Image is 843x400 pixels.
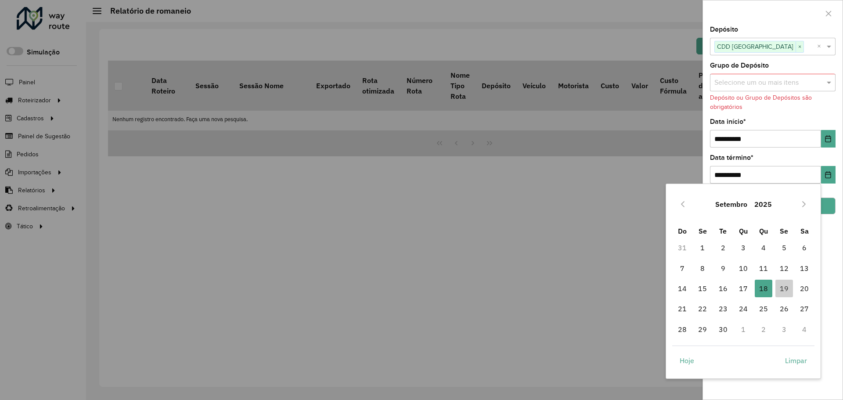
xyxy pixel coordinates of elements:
td: 13 [794,258,814,278]
td: 23 [713,299,733,319]
span: 28 [674,321,691,338]
button: Previous Month [676,197,690,211]
label: Data início [710,116,746,127]
span: 27 [796,300,813,317]
span: 13 [796,259,813,277]
td: 15 [692,278,713,299]
td: 29 [692,319,713,339]
span: Sa [800,227,809,235]
td: 9 [713,258,733,278]
td: 16 [713,278,733,299]
td: 8 [692,258,713,278]
div: Choose Date [666,184,821,378]
td: 21 [672,299,692,319]
span: Hoje [680,355,694,366]
td: 14 [672,278,692,299]
button: Choose Date [821,130,836,148]
span: Te [719,227,727,235]
button: Next Month [797,197,811,211]
td: 22 [692,299,713,319]
td: 25 [753,299,774,319]
span: 3 [735,239,752,256]
button: Choose Year [751,194,775,215]
td: 3 [774,319,794,339]
span: 26 [775,300,793,317]
span: Clear all [817,41,825,52]
td: 10 [733,258,753,278]
td: 4 [753,238,774,258]
span: 23 [714,300,732,317]
button: Hoje [672,352,702,369]
span: 19 [775,280,793,297]
td: 31 [672,238,692,258]
span: 16 [714,280,732,297]
span: 10 [735,259,752,277]
span: 5 [775,239,793,256]
button: Choose Month [712,194,751,215]
td: 28 [672,319,692,339]
span: Se [699,227,707,235]
button: Limpar [778,352,814,369]
span: 24 [735,300,752,317]
span: 8 [694,259,711,277]
td: 30 [713,319,733,339]
span: 9 [714,259,732,277]
td: 4 [794,319,814,339]
button: Choose Date [821,166,836,184]
span: 25 [755,300,772,317]
td: 19 [774,278,794,299]
td: 18 [753,278,774,299]
span: 29 [694,321,711,338]
span: Do [678,227,687,235]
span: Qu [759,227,768,235]
td: 2 [753,319,774,339]
span: 21 [674,300,691,317]
label: Grupo de Depósito [710,60,769,71]
span: 17 [735,280,752,297]
span: 6 [796,239,813,256]
span: 30 [714,321,732,338]
td: 5 [774,238,794,258]
span: 15 [694,280,711,297]
td: 2 [713,238,733,258]
span: × [796,42,803,52]
td: 6 [794,238,814,258]
span: Limpar [785,355,807,366]
span: 14 [674,280,691,297]
span: Se [780,227,788,235]
span: 18 [755,280,772,297]
td: 7 [672,258,692,278]
td: 20 [794,278,814,299]
td: 11 [753,258,774,278]
td: 24 [733,299,753,319]
span: 11 [755,259,772,277]
span: 20 [796,280,813,297]
span: 22 [694,300,711,317]
td: 17 [733,278,753,299]
td: 12 [774,258,794,278]
td: 26 [774,299,794,319]
span: Qu [739,227,748,235]
td: 1 [692,238,713,258]
span: 4 [755,239,772,256]
span: 12 [775,259,793,277]
span: 1 [694,239,711,256]
td: 27 [794,299,814,319]
td: 1 [733,319,753,339]
label: Data término [710,152,753,163]
label: Depósito [710,24,738,35]
td: 3 [733,238,753,258]
span: CDD [GEOGRAPHIC_DATA] [715,41,796,52]
span: 2 [714,239,732,256]
formly-validation-message: Depósito ou Grupo de Depósitos são obrigatórios [710,94,812,110]
span: 7 [674,259,691,277]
